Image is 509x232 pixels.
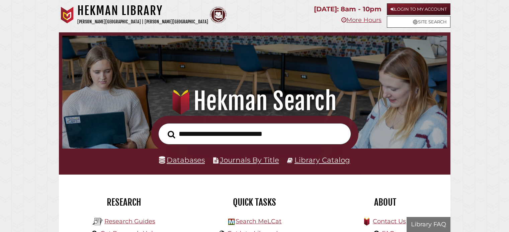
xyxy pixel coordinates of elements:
[64,197,184,208] h2: Research
[168,130,175,138] i: Search
[70,86,439,116] h1: Hekman Search
[387,16,450,28] a: Site Search
[314,3,381,15] p: [DATE]: 8am - 10pm
[294,156,350,164] a: Library Catalog
[77,3,208,18] h1: Hekman Library
[228,219,235,225] img: Hekman Library Logo
[164,129,179,140] button: Search
[387,3,450,15] a: Login to My Account
[341,16,381,24] a: More Hours
[373,218,406,225] a: Contact Us
[325,197,445,208] h2: About
[210,7,227,23] img: Calvin Theological Seminary
[93,217,103,227] img: Hekman Library Logo
[236,218,281,225] a: Search MeLCat
[194,197,315,208] h2: Quick Tasks
[104,218,155,225] a: Research Guides
[77,18,208,26] p: [PERSON_NAME][GEOGRAPHIC_DATA] | [PERSON_NAME][GEOGRAPHIC_DATA]
[59,7,76,23] img: Calvin University
[159,156,205,164] a: Databases
[220,156,279,164] a: Journals By Title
